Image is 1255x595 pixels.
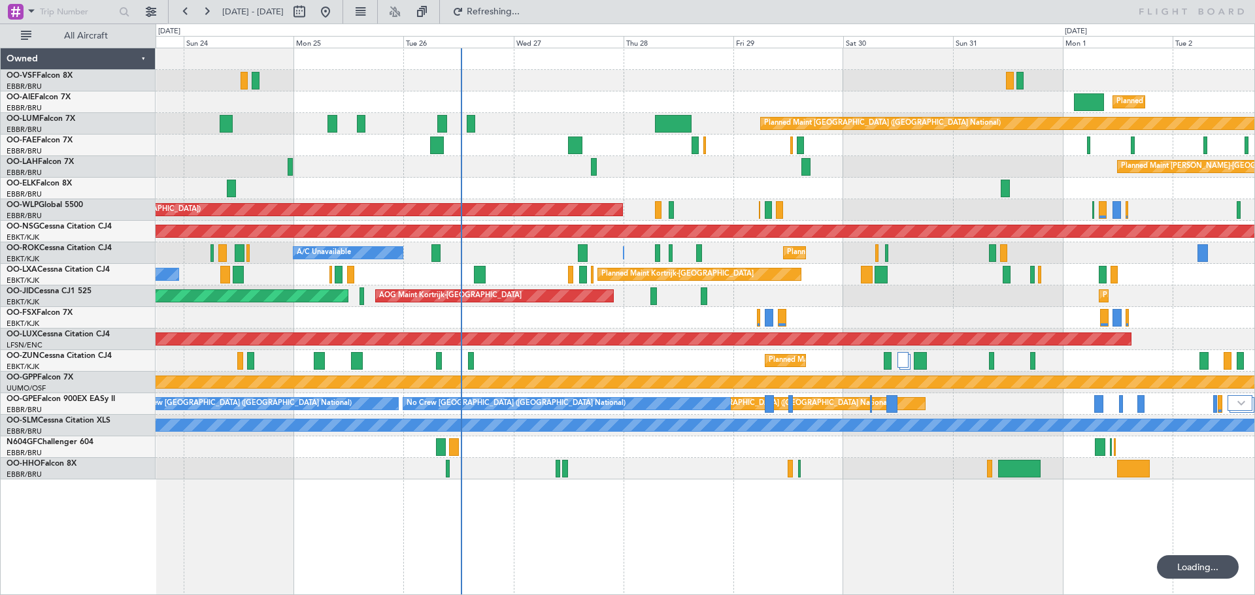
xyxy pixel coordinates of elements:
[293,36,403,48] div: Mon 25
[7,395,115,403] a: OO-GPEFalcon 900EX EASy II
[403,36,513,48] div: Tue 26
[7,266,110,274] a: OO-LXACessna Citation CJ4
[446,1,525,22] button: Refreshing...
[158,26,180,37] div: [DATE]
[7,276,39,285] a: EBKT/KJK
[7,383,46,393] a: UUMO/OSF
[7,297,39,307] a: EBKT/KJK
[7,374,37,381] span: OO-GPP
[7,340,42,350] a: LFSN/ENC
[7,180,36,187] span: OO-ELK
[7,426,42,436] a: EBBR/BRU
[133,394,352,413] div: No Crew [GEOGRAPHIC_DATA] ([GEOGRAPHIC_DATA] National)
[7,223,39,231] span: OO-NSG
[7,82,42,91] a: EBBR/BRU
[7,460,76,468] a: OO-HHOFalcon 8X
[7,189,42,199] a: EBBR/BRU
[843,36,953,48] div: Sat 30
[7,180,72,187] a: OO-ELKFalcon 8X
[7,125,42,135] a: EBBR/BRU
[7,395,37,403] span: OO-GPE
[7,223,112,231] a: OO-NSGCessna Citation CJ4
[514,36,624,48] div: Wed 27
[7,158,74,166] a: OO-LAHFalcon 7X
[7,201,39,209] span: OO-WLP
[7,287,92,295] a: OO-JIDCessna CJ1 525
[7,146,42,156] a: EBBR/BRU
[601,265,754,284] div: Planned Maint Kortrijk-[GEOGRAPHIC_DATA]
[7,93,35,101] span: OO-AIE
[7,244,112,252] a: OO-ROKCessna Citation CJ4
[7,266,37,274] span: OO-LXA
[787,243,939,263] div: Planned Maint Kortrijk-[GEOGRAPHIC_DATA]
[7,330,110,338] a: OO-LUXCessna Citation CJ4
[466,7,521,16] span: Refreshing...
[7,330,37,338] span: OO-LUX
[297,243,351,263] div: A/C Unavailable
[7,158,38,166] span: OO-LAH
[7,448,42,458] a: EBBR/BRU
[222,6,284,18] span: [DATE] - [DATE]
[40,2,115,22] input: Trip Number
[7,460,41,468] span: OO-HHO
[7,115,75,123] a: OO-LUMFalcon 7X
[7,309,73,317] a: OO-FSXFalcon 7X
[7,168,42,178] a: EBBR/BRU
[7,438,37,446] span: N604GF
[184,36,293,48] div: Sun 24
[1065,26,1087,37] div: [DATE]
[7,103,42,113] a: EBBR/BRU
[1103,286,1255,306] div: Planned Maint Kortrijk-[GEOGRAPHIC_DATA]
[7,417,110,425] a: OO-SLMCessna Citation XLS
[7,309,37,317] span: OO-FSX
[7,287,34,295] span: OO-JID
[7,417,38,425] span: OO-SLM
[953,36,1063,48] div: Sun 31
[7,137,73,144] a: OO-FAEFalcon 7X
[7,470,42,479] a: EBBR/BRU
[7,319,39,329] a: EBKT/KJK
[7,72,73,80] a: OO-VSFFalcon 8X
[624,36,733,48] div: Thu 28
[407,394,626,413] div: No Crew [GEOGRAPHIC_DATA] ([GEOGRAPHIC_DATA] National)
[7,362,39,372] a: EBKT/KJK
[7,233,39,242] a: EBKT/KJK
[764,114,1001,133] div: Planned Maint [GEOGRAPHIC_DATA] ([GEOGRAPHIC_DATA] National)
[7,352,112,360] a: OO-ZUNCessna Citation CJ4
[7,211,42,221] a: EBBR/BRU
[14,25,142,46] button: All Aircraft
[769,351,921,370] div: Planned Maint Kortrijk-[GEOGRAPHIC_DATA]
[7,93,71,101] a: OO-AIEFalcon 7X
[7,352,39,360] span: OO-ZUN
[7,115,39,123] span: OO-LUM
[1157,555,1239,579] div: Loading...
[1237,400,1245,406] img: arrow-gray.svg
[7,244,39,252] span: OO-ROK
[733,36,843,48] div: Fri 29
[7,254,39,264] a: EBKT/KJK
[7,137,37,144] span: OO-FAE
[1063,36,1173,48] div: Mon 1
[7,438,93,446] a: N604GFChallenger 604
[379,286,522,306] div: AOG Maint Kortrijk-[GEOGRAPHIC_DATA]
[7,201,83,209] a: OO-WLPGlobal 5500
[7,374,73,381] a: OO-GPPFalcon 7X
[34,31,138,40] span: All Aircraft
[7,405,42,415] a: EBBR/BRU
[7,72,37,80] span: OO-VSF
